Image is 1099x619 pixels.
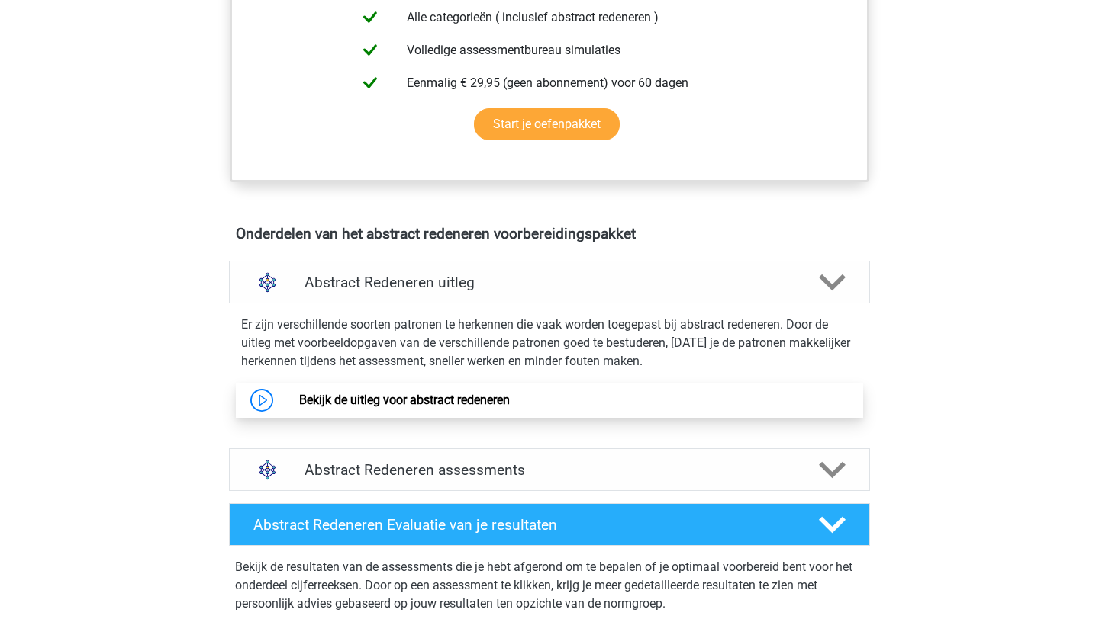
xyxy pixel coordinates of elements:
[299,393,510,407] a: Bekijk de uitleg voor abstract redeneren
[305,274,794,291] h4: Abstract Redeneren uitleg
[236,225,863,242] h4: Onderdelen van het abstract redeneren voorbereidingspakket
[253,516,794,534] h4: Abstract Redeneren Evaluatie van je resultaten
[248,263,287,302] img: abstract redeneren uitleg
[241,316,858,370] p: Er zijn verschillende soorten patronen te herkennen die vaak worden toegepast bij abstract redene...
[223,448,876,491] a: assessments Abstract Redeneren assessments
[248,451,287,489] img: abstract redeneren assessments
[474,108,620,140] a: Start je oefenpakket
[235,558,864,613] p: Bekijk de resultaten van de assessments die je hebt afgerond om te bepalen of je optimaal voorber...
[223,503,876,546] a: Abstract Redeneren Evaluatie van je resultaten
[223,261,876,303] a: uitleg Abstract Redeneren uitleg
[305,461,794,479] h4: Abstract Redeneren assessments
